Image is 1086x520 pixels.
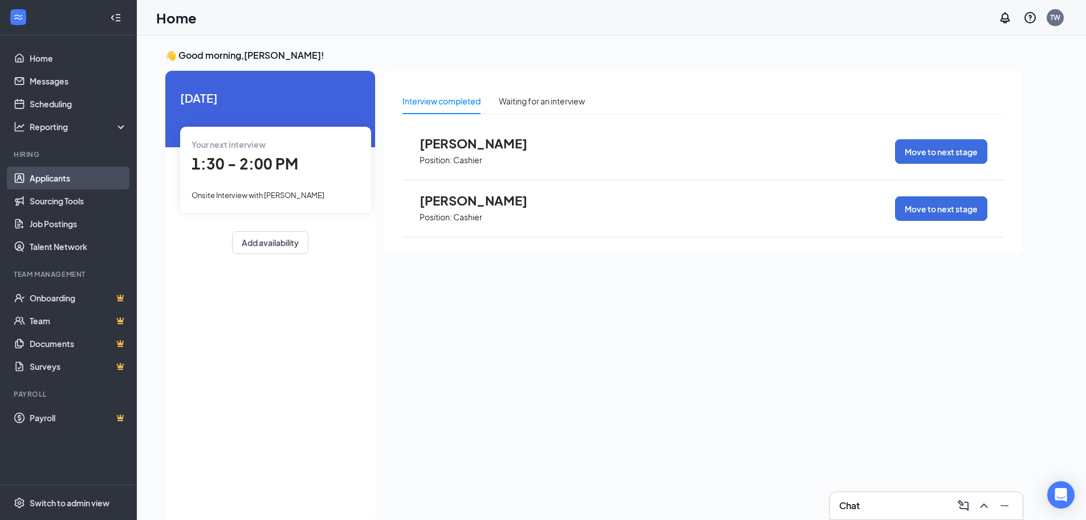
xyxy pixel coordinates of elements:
[14,497,25,509] svg: Settings
[453,212,482,223] p: Cashier
[14,269,125,279] div: Team Management
[30,47,127,70] a: Home
[180,89,360,107] span: [DATE]
[30,287,127,309] a: OnboardingCrown
[975,497,993,515] button: ChevronUp
[192,154,298,173] span: 1:30 - 2:00 PM
[30,190,127,212] a: Sourcing Tools
[232,231,308,254] button: Add availability
[839,499,860,512] h3: Chat
[420,136,545,151] span: [PERSON_NAME]
[30,121,128,132] div: Reporting
[1047,481,1075,509] div: Open Intercom Messenger
[895,196,987,221] button: Move to next stage
[30,235,127,258] a: Talent Network
[30,92,127,115] a: Scheduling
[499,95,585,107] div: Waiting for an interview
[957,499,970,513] svg: ComposeMessage
[1050,13,1060,22] div: TW
[13,11,24,23] svg: WorkstreamLogo
[156,8,197,27] h1: Home
[110,12,121,23] svg: Collapse
[998,499,1011,513] svg: Minimize
[30,309,127,332] a: TeamCrown
[30,355,127,378] a: SurveysCrown
[30,497,109,509] div: Switch to admin view
[30,406,127,429] a: PayrollCrown
[402,95,481,107] div: Interview completed
[453,155,482,166] p: Cashier
[192,191,324,200] span: Onsite Interview with [PERSON_NAME]
[420,212,452,223] p: Position:
[420,193,545,208] span: [PERSON_NAME]
[14,150,125,159] div: Hiring
[420,155,452,166] p: Position:
[998,11,1012,25] svg: Notifications
[1023,11,1037,25] svg: QuestionInfo
[977,499,991,513] svg: ChevronUp
[30,167,127,190] a: Applicants
[165,49,1023,62] h3: 👋 Good morning, [PERSON_NAME] !
[995,497,1014,515] button: Minimize
[192,139,266,150] span: Your next interview
[30,332,127,355] a: DocumentsCrown
[895,139,987,164] button: Move to next stage
[954,497,973,515] button: ComposeMessage
[30,212,127,235] a: Job Postings
[14,389,125,399] div: Payroll
[30,70,127,92] a: Messages
[14,121,25,132] svg: Analysis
